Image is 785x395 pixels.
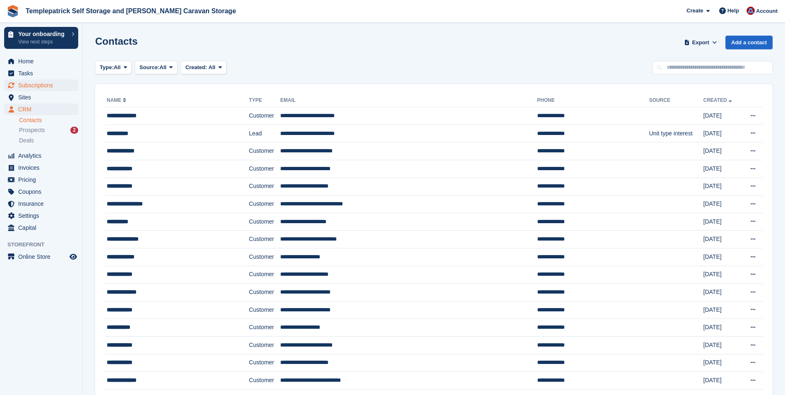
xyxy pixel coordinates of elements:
span: Analytics [18,150,68,161]
a: menu [4,186,78,197]
td: [DATE] [703,125,741,142]
td: Customer [249,231,281,248]
span: Export [692,39,709,47]
td: Customer [249,178,281,195]
a: menu [4,210,78,222]
span: Coupons [18,186,68,197]
span: Invoices [18,162,68,173]
span: CRM [18,104,68,115]
span: Tasks [18,67,68,79]
a: Deals [19,136,78,145]
td: [DATE] [703,301,741,319]
a: menu [4,92,78,103]
span: Source: [139,63,159,72]
td: [DATE] [703,142,741,160]
td: Unit type interest [649,125,703,142]
td: [DATE] [703,319,741,337]
span: Help [727,7,739,15]
td: [DATE] [703,213,741,231]
button: Type: All [95,61,132,75]
td: [DATE] [703,284,741,301]
a: Name [107,97,128,103]
td: [DATE] [703,336,741,354]
p: View next steps [18,38,67,46]
th: Phone [537,94,649,107]
td: [DATE] [703,231,741,248]
td: Customer [249,160,281,178]
td: Customer [249,336,281,354]
span: Insurance [18,198,68,210]
td: Customer [249,266,281,284]
th: Type [249,94,281,107]
button: Created: All [181,61,226,75]
span: Prospects [19,126,45,134]
td: Customer [249,195,281,213]
th: Source [649,94,703,107]
td: Customer [249,142,281,160]
span: Deals [19,137,34,145]
a: menu [4,150,78,161]
td: Customer [249,248,281,266]
td: [DATE] [703,195,741,213]
td: [DATE] [703,354,741,372]
a: Your onboarding View next steps [4,27,78,49]
td: Lead [249,125,281,142]
span: Settings [18,210,68,222]
a: menu [4,222,78,234]
span: All [114,63,121,72]
a: Templepatrick Self Storage and [PERSON_NAME] Caravan Storage [22,4,239,18]
a: menu [4,198,78,210]
td: Customer [249,107,281,125]
a: Add a contact [725,36,773,49]
span: Capital [18,222,68,234]
td: [DATE] [703,372,741,390]
a: menu [4,162,78,173]
a: Prospects 2 [19,126,78,135]
a: menu [4,104,78,115]
a: menu [4,67,78,79]
a: menu [4,79,78,91]
span: Create [687,7,703,15]
td: Customer [249,284,281,301]
span: Subscriptions [18,79,68,91]
td: Customer [249,354,281,372]
h1: Contacts [95,36,138,47]
th: Email [280,94,537,107]
span: All [209,64,216,70]
span: Storefront [7,241,82,249]
td: Customer [249,213,281,231]
span: Pricing [18,174,68,185]
p: Your onboarding [18,31,67,37]
span: Created: [185,64,207,70]
span: Home [18,55,68,67]
a: menu [4,55,78,67]
span: Type: [100,63,114,72]
span: Account [756,7,778,15]
td: [DATE] [703,248,741,266]
a: Created [703,97,734,103]
td: [DATE] [703,266,741,284]
button: Source: All [135,61,178,75]
td: Customer [249,319,281,337]
div: 2 [70,127,78,134]
a: Preview store [68,252,78,262]
a: menu [4,251,78,263]
span: Online Store [18,251,68,263]
td: [DATE] [703,160,741,178]
a: Contacts [19,116,78,124]
td: Customer [249,372,281,390]
td: [DATE] [703,178,741,195]
a: menu [4,174,78,185]
span: Sites [18,92,68,103]
button: Export [682,36,719,49]
span: All [160,63,167,72]
img: Leigh [747,7,755,15]
td: [DATE] [703,107,741,125]
img: stora-icon-8386f47178a22dfd0bd8f6a31ec36ba5ce8667c1dd55bd0f319d3a0aa187defe.svg [7,5,19,17]
td: Customer [249,301,281,319]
